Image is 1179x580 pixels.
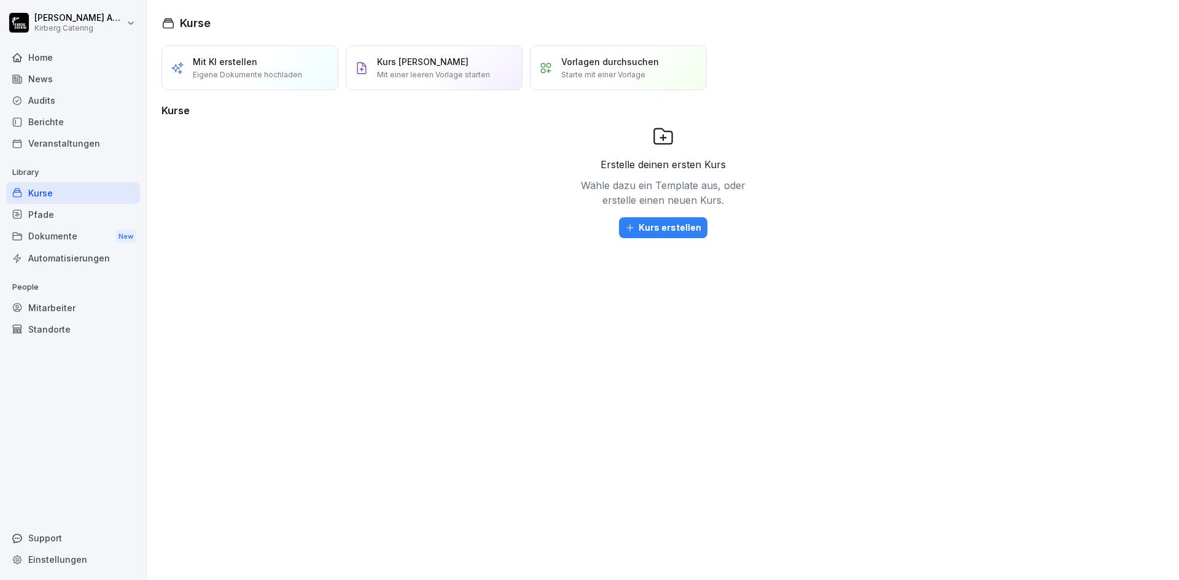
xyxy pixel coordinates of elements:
a: Kurse [6,182,140,204]
p: Eigene Dokumente hochladen [193,69,302,80]
div: Kurs erstellen [625,221,701,234]
h3: Kurse [161,103,1164,118]
p: Starte mit einer Vorlage [561,69,645,80]
a: DokumenteNew [6,225,140,248]
a: Veranstaltungen [6,133,140,154]
div: Dokumente [6,225,140,248]
p: Vorlagen durchsuchen [561,55,659,68]
div: Support [6,527,140,549]
p: Library [6,163,140,182]
h1: Kurse [180,15,211,31]
a: Automatisierungen [6,247,140,269]
p: [PERSON_NAME] Adamy [34,13,124,23]
p: Wähle dazu ein Template aus, oder erstelle einen neuen Kurs. [577,178,749,207]
a: Mitarbeiter [6,297,140,319]
a: Home [6,47,140,68]
p: Kirberg Catering [34,24,124,33]
button: Kurs erstellen [619,217,707,238]
a: News [6,68,140,90]
div: New [115,230,136,244]
a: Audits [6,90,140,111]
p: People [6,277,140,297]
p: Erstelle deinen ersten Kurs [601,157,726,172]
p: Mit KI erstellen [193,55,257,68]
a: Pfade [6,204,140,225]
a: Berichte [6,111,140,133]
a: Standorte [6,319,140,340]
p: Mit einer leeren Vorlage starten [377,69,490,80]
a: Einstellungen [6,549,140,570]
p: Kurs [PERSON_NAME] [377,55,469,68]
